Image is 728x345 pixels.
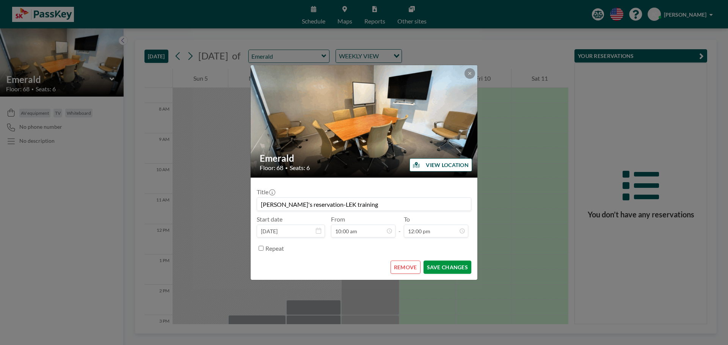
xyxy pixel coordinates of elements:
[257,215,282,223] label: Start date
[424,261,471,274] button: SAVE CHANGES
[399,218,401,235] span: -
[331,215,345,223] label: From
[260,153,469,164] h2: Emerald
[251,59,478,184] img: 537.gif
[409,158,472,172] button: VIEW LOCATION
[257,188,275,196] label: Title
[391,261,420,274] button: REMOVE
[404,215,410,223] label: To
[285,165,288,171] span: •
[260,164,283,172] span: Floor: 68
[257,198,471,211] input: (No title)
[290,164,310,172] span: Seats: 6
[265,245,284,252] label: Repeat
